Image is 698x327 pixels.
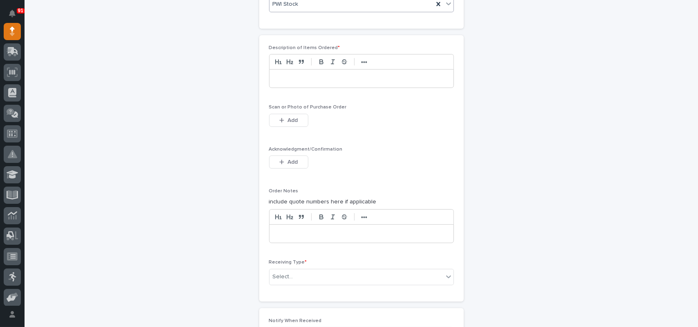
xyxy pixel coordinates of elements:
[18,8,23,14] p: 91
[4,5,21,22] button: Notifications
[287,158,298,166] span: Add
[359,57,370,67] button: •••
[269,156,308,169] button: Add
[269,318,322,323] span: Notify When Received
[269,147,343,152] span: Acknowledgment/Confirmation
[269,260,307,265] span: Receiving Type
[361,59,367,65] strong: •••
[359,212,370,222] button: •••
[269,45,340,50] span: Description of Items Ordered
[361,214,367,221] strong: •••
[269,189,299,194] span: Order Notes
[269,198,454,206] p: include quote numbers here if applicable
[10,10,21,23] div: Notifications91
[269,114,308,127] button: Add
[287,117,298,124] span: Add
[269,105,347,110] span: Scan or Photo of Purchase Order
[273,273,293,281] div: Select...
